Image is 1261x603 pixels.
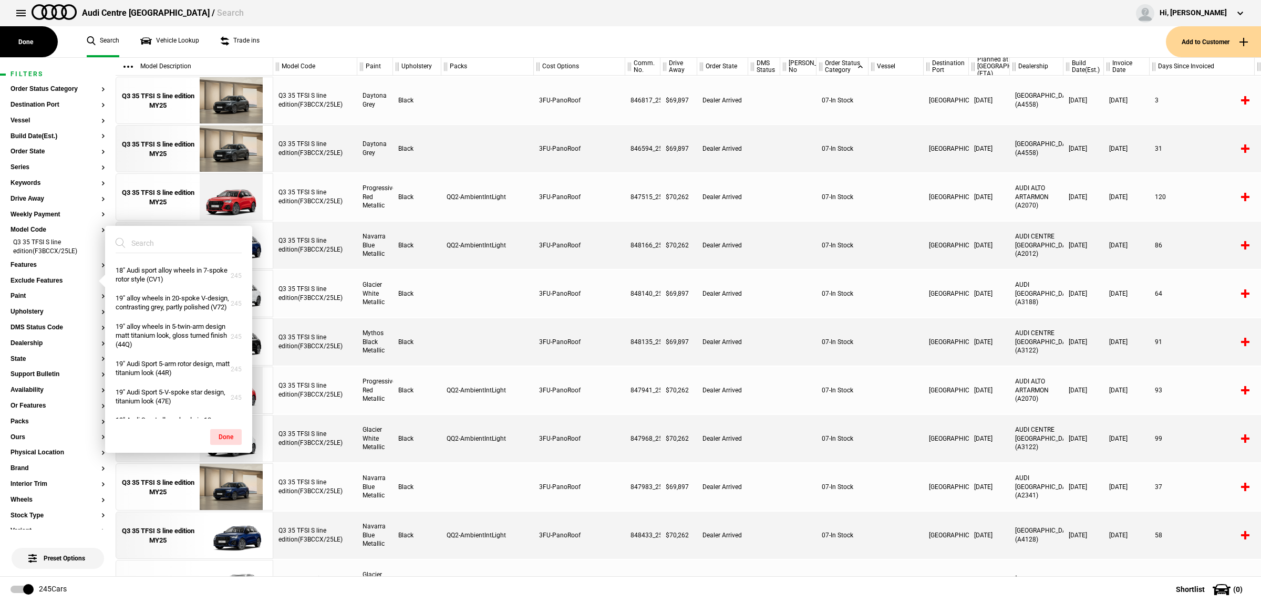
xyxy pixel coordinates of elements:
[39,584,67,595] div: 245 Cars
[11,340,105,356] section: Dealership
[393,222,441,269] div: Black
[1150,367,1255,414] div: 93
[1010,512,1063,559] div: [GEOGRAPHIC_DATA] (A4128)
[1063,173,1104,221] div: [DATE]
[1104,415,1150,462] div: [DATE]
[1150,318,1255,366] div: 91
[697,463,748,511] div: Dealer Arrived
[105,317,252,355] button: 19" alloy wheels in 5-twin-arm design matt titanium look, gloss turned finish (44Q)
[816,463,869,511] div: 07-In Stock
[1010,367,1063,414] div: AUDI ALTO ARTARMON (A2070)
[924,222,969,269] div: [GEOGRAPHIC_DATA]
[1150,463,1255,511] div: 37
[11,481,105,496] section: Interior Trim
[273,318,357,366] div: Q3 35 TFSI S line edition(F3BCCX/25LE)
[11,449,105,465] section: Physical Location
[816,415,869,462] div: 07-In Stock
[121,478,194,497] div: Q3 35 TFSI S line edition MY25
[393,58,441,76] div: Upholstery
[1160,8,1227,18] div: Hi, [PERSON_NAME]
[121,174,194,221] a: Q3 35 TFSI S line edition MY25
[1063,77,1104,124] div: [DATE]
[121,222,194,269] a: Q3 35 TFSI S line edition MY25
[11,527,105,535] button: Variant
[697,77,748,124] div: Dealer Arrived
[1010,270,1063,317] div: AUDI [GEOGRAPHIC_DATA] (A3188)
[393,512,441,559] div: Black
[697,318,748,366] div: Dealer Arrived
[1160,576,1261,602] button: Shortlist(0)
[697,270,748,317] div: Dealer Arrived
[194,126,267,173] img: Audi_F3BCCX_25LE_FZ_6Y6Y_3FU_6FJ_3S2_V72_WN8_(Nadin:_3FU_3S2_6FJ_C62_V72_WN8)_ext.png
[534,58,625,76] div: Cost Options
[393,77,441,124] div: Black
[11,164,105,171] button: Series
[1104,318,1150,366] div: [DATE]
[625,58,660,76] div: Comm. No.
[11,226,105,234] button: Model Code
[357,58,392,76] div: Paint
[1150,173,1255,221] div: 120
[1150,415,1255,462] div: 99
[273,58,357,76] div: Model Code
[697,125,748,172] div: Dealer Arrived
[534,415,625,462] div: 3FU-PanoRoof
[105,411,252,448] button: 19" Audi Sport alloy wheels in 10-cross-spoke, black mettalic, gloss turned finish (64T)
[87,26,119,57] a: Search
[1063,463,1104,511] div: [DATE]
[273,463,357,511] div: Q3 35 TFSI S line edition(F3BCCX/25LE)
[697,512,748,559] div: Dealer Arrived
[11,387,105,394] button: Availability
[625,77,660,124] div: 846817_25
[11,211,105,227] section: Weekly Payment
[441,173,534,221] div: QQ2-AmbientIntLight
[210,429,242,445] button: Done
[660,58,697,76] div: Drive Away
[1104,367,1150,414] div: [DATE]
[697,415,748,462] div: Dealer Arrived
[1166,26,1261,57] button: Add to Customer
[969,270,1010,317] div: [DATE]
[660,512,697,559] div: $70,262
[1150,77,1255,124] div: 3
[11,418,105,425] button: Packs
[1233,586,1243,593] span: ( 0 )
[697,222,748,269] div: Dealer Arrived
[1104,270,1150,317] div: [DATE]
[816,125,869,172] div: 07-In Stock
[121,77,194,124] a: Q3 35 TFSI S line edition MY25
[969,125,1010,172] div: [DATE]
[1176,586,1205,593] span: Shortlist
[30,542,85,562] span: Preset Options
[11,148,105,164] section: Order State
[1063,270,1104,317] div: [DATE]
[11,226,105,261] section: Model CodeQ3 35 TFSI S line edition(F3BCCX/25LE)
[625,125,660,172] div: 846594_25
[11,195,105,203] button: Drive Away
[11,324,105,331] button: DMS Status Code
[1104,125,1150,172] div: [DATE]
[11,356,105,371] section: State
[11,71,105,78] h1: Filters
[121,512,194,559] a: Q3 35 TFSI S line edition MY25
[1063,318,1104,366] div: [DATE]
[11,387,105,402] section: Availability
[82,7,244,19] div: Audi Centre [GEOGRAPHIC_DATA] /
[1010,222,1063,269] div: AUDI CENTRE [GEOGRAPHIC_DATA] (A2012)
[660,125,697,172] div: $69,897
[357,318,393,366] div: Mythos Black Metallic
[11,293,105,308] section: Paint
[357,173,393,221] div: Progressive Red Metallic
[660,222,697,269] div: $70,262
[11,512,105,519] button: Stock Type
[393,318,441,366] div: Black
[816,77,869,124] div: 07-In Stock
[924,173,969,221] div: [GEOGRAPHIC_DATA]
[1010,125,1063,172] div: [GEOGRAPHIC_DATA] (A4558)
[625,415,660,462] div: 847968_25
[625,270,660,317] div: 848140_25
[969,318,1010,366] div: [DATE]
[969,415,1010,462] div: [DATE]
[11,164,105,180] section: Series
[1063,222,1104,269] div: [DATE]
